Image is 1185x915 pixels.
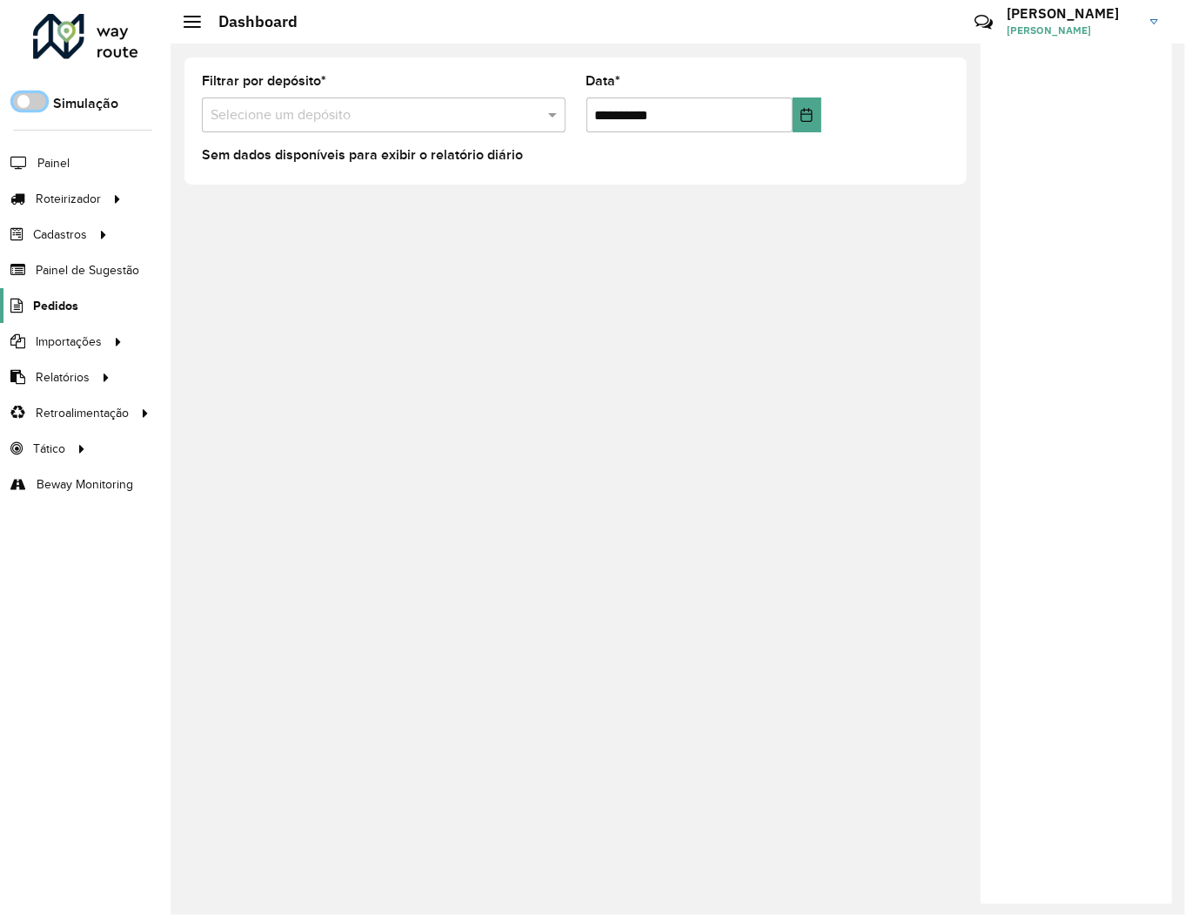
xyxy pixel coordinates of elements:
[202,71,326,91] label: Filtrar por depósito
[793,98,821,132] button: Choose Date
[1007,5,1137,22] h3: [PERSON_NAME]
[36,404,129,422] span: Retroalimentação
[37,475,133,494] span: Beway Monitoring
[53,93,118,114] label: Simulação
[202,145,523,165] label: Sem dados disponíveis para exibir o relatório diário
[36,190,101,208] span: Roteirizador
[36,333,102,351] span: Importações
[201,12,298,31] h2: Dashboard
[33,440,65,458] span: Tático
[586,71,621,91] label: Data
[37,154,70,172] span: Painel
[36,368,90,387] span: Relatórios
[33,297,78,315] span: Pedidos
[36,261,139,279] span: Painel de Sugestão
[965,3,1002,41] a: Contato Rápido
[1007,23,1137,38] span: [PERSON_NAME]
[33,225,87,244] span: Cadastros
